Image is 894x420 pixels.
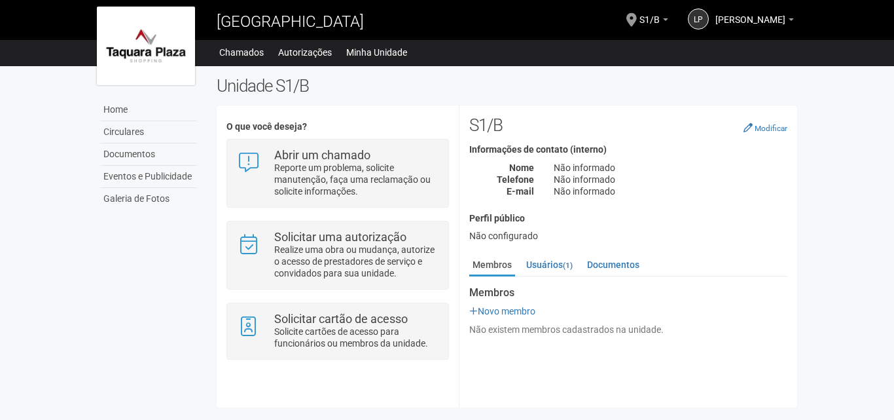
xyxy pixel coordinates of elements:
h4: Perfil público [469,214,787,223]
a: Documentos [100,143,197,166]
div: Não informado [544,162,797,174]
small: Modificar [755,124,787,133]
p: Solicite cartões de acesso para funcionários ou membros da unidade. [274,326,438,349]
a: Minha Unidade [346,43,407,62]
img: logo.jpg [97,7,195,85]
a: Usuários(1) [523,255,576,275]
a: Modificar [743,123,787,133]
strong: E-mail [507,186,534,197]
a: Galeria de Fotos [100,188,197,210]
span: S1/B [639,2,660,25]
h2: Unidade S1/B [217,76,797,96]
a: Chamados [219,43,264,62]
strong: Solicitar cartão de acesso [274,312,408,326]
strong: Abrir um chamado [274,148,370,162]
h4: O que você deseja? [226,122,448,132]
p: Reporte um problema, solicite manutenção, faça uma reclamação ou solicite informações. [274,162,438,197]
div: Não informado [544,174,797,185]
a: [PERSON_NAME] [715,16,794,27]
span: [GEOGRAPHIC_DATA] [217,12,364,31]
div: Não existem membros cadastrados na unidade. [469,324,787,335]
a: Documentos [584,255,643,275]
div: Não configurado [469,230,787,242]
a: Abrir um chamado Reporte um problema, solicite manutenção, faça uma reclamação ou solicite inform... [237,149,438,197]
a: Home [100,99,197,121]
span: LARISSA PIMENTEL DA SILVA [715,2,785,25]
strong: Telefone [497,174,534,185]
a: Membros [469,255,515,277]
strong: Membros [469,287,787,299]
small: (1) [563,261,573,270]
div: Não informado [544,185,797,197]
strong: Solicitar uma autorização [274,230,406,244]
a: LP [688,9,709,29]
a: S1/B [639,16,668,27]
a: Novo membro [469,306,535,316]
strong: Nome [509,162,534,173]
p: Realize uma obra ou mudança, autorize o acesso de prestadores de serviço e convidados para sua un... [274,244,438,279]
a: Circulares [100,121,197,143]
h2: S1/B [469,115,787,135]
a: Solicitar uma autorização Realize uma obra ou mudança, autorize o acesso de prestadores de serviç... [237,231,438,279]
a: Eventos e Publicidade [100,166,197,188]
h4: Informações de contato (interno) [469,145,787,155]
a: Solicitar cartão de acesso Solicite cartões de acesso para funcionários ou membros da unidade. [237,313,438,349]
a: Autorizações [278,43,332,62]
